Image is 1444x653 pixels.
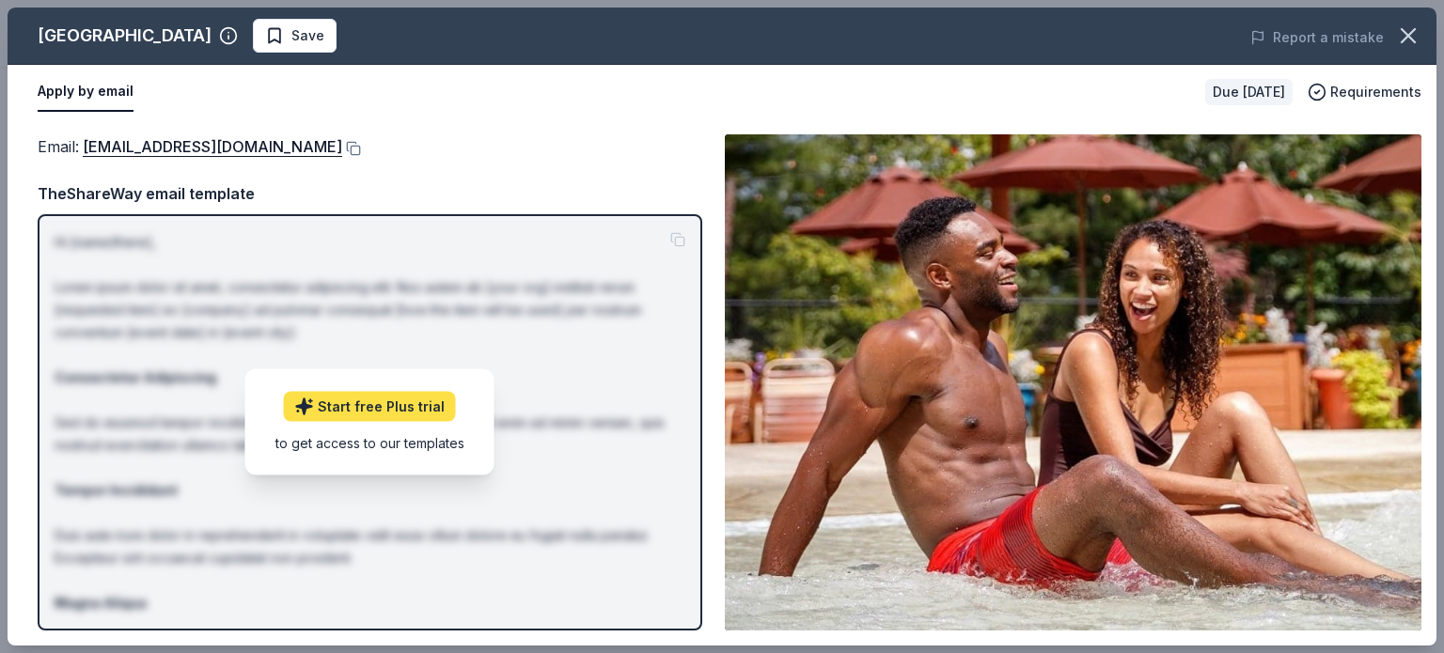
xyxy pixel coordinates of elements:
button: Apply by email [38,72,133,112]
button: Report a mistake [1250,26,1384,49]
div: [GEOGRAPHIC_DATA] [38,21,212,51]
strong: Magna Aliqua [55,595,147,611]
strong: Tempor Incididunt [55,482,178,498]
div: TheShareWay email template [38,181,702,206]
span: Requirements [1330,81,1421,103]
a: [EMAIL_ADDRESS][DOMAIN_NAME] [83,134,342,159]
span: Save [291,24,324,47]
a: Start free Plus trial [284,392,456,422]
strong: Consectetur Adipiscing [55,369,216,385]
span: Email : [38,137,342,156]
button: Requirements [1308,81,1421,103]
img: Image for Chula Vista Resort [725,134,1421,630]
div: Due [DATE] [1205,79,1293,105]
div: to get access to our templates [275,433,464,453]
button: Save [253,19,337,53]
